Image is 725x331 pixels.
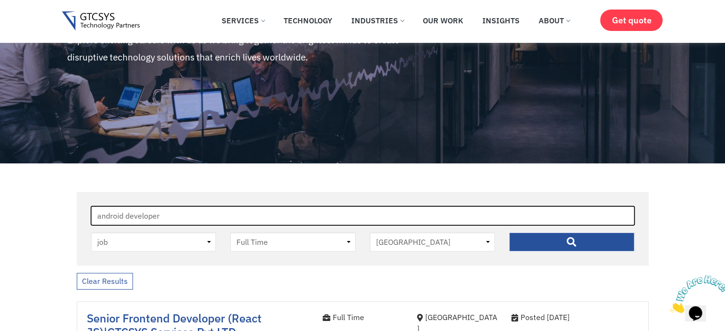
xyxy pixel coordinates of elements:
img: Chat attention grabber [4,4,63,41]
p: Explore exciting careers with us as we bring together the brightest minds to create disruptive te... [67,31,433,66]
div: Posted [DATE] [511,311,639,323]
a: About [531,10,577,31]
a: Services [214,10,272,31]
div: Full Time [323,311,403,323]
input: Keywords [91,206,634,225]
a: Industries [344,10,411,31]
a: Clear Results [77,273,133,290]
a: Insights [475,10,527,31]
span: Get quote [612,15,651,25]
img: Gtcsys logo [62,11,140,31]
a: Get quote [600,10,663,31]
a: Technology [276,10,339,31]
a: Our Work [416,10,470,31]
iframe: chat widget [666,271,725,317]
input:  [509,232,634,251]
